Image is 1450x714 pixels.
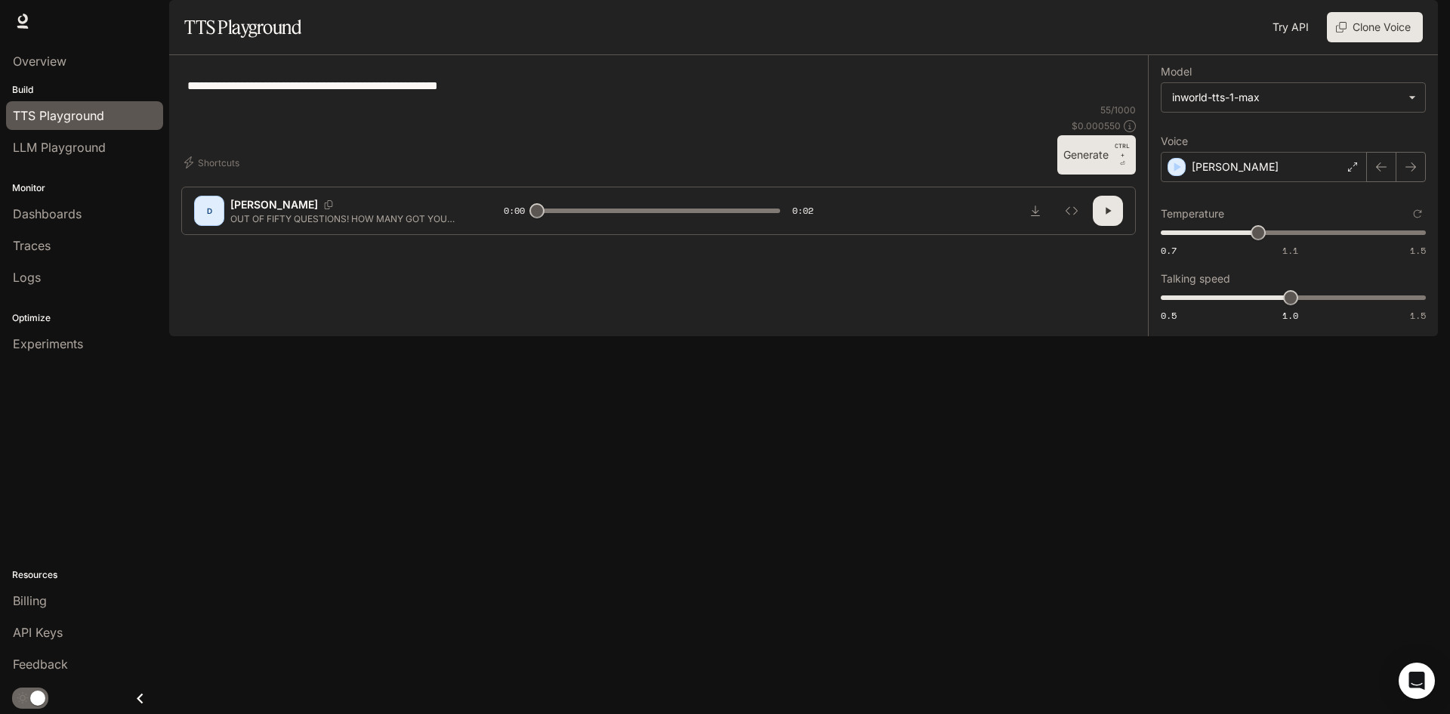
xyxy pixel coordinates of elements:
p: Voice [1161,136,1188,147]
span: 0.5 [1161,309,1177,322]
span: 1.1 [1282,244,1298,257]
p: CTRL + [1115,141,1130,159]
a: Try API [1266,12,1315,42]
p: ⏎ [1115,141,1130,168]
p: [PERSON_NAME] [1192,159,1279,175]
button: GenerateCTRL +⏎ [1057,135,1136,175]
button: Clone Voice [1327,12,1423,42]
span: 0:02 [792,203,813,218]
h1: TTS Playground [184,12,301,42]
span: 1.0 [1282,309,1298,322]
p: 55 / 1000 [1100,104,1136,116]
span: 1.5 [1410,244,1426,257]
span: 0:00 [504,203,525,218]
p: [PERSON_NAME] [230,197,318,212]
div: D [197,199,221,223]
p: OUT OF FIFTY QUESTIONS! HOW MANY GOT YOU CORRECT ? [230,212,467,225]
button: Download audio [1020,196,1050,226]
p: $ 0.000550 [1072,119,1121,132]
p: Temperature [1161,209,1224,219]
p: Talking speed [1161,274,1230,284]
div: Open Intercom Messenger [1399,663,1435,699]
span: 1.5 [1410,309,1426,322]
span: 0.7 [1161,244,1177,257]
button: Inspect [1057,196,1087,226]
button: Reset to default [1409,206,1426,222]
div: inworld-tts-1-max [1172,90,1401,105]
div: inworld-tts-1-max [1162,83,1425,112]
button: Shortcuts [181,150,245,175]
button: Copy Voice ID [318,200,339,209]
p: Model [1161,66,1192,77]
